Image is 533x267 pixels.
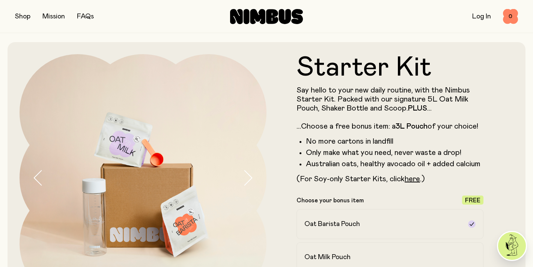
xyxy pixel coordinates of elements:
[304,253,351,262] h2: Oat Milk Pouch
[306,159,483,168] li: Australian oats, healthy avocado oil + added calcium
[472,13,491,20] a: Log In
[77,13,94,20] a: FAQs
[306,148,483,157] li: Only make what you need, never waste a drop!
[297,174,483,184] p: (For Soy-only Starter Kits, click .)
[42,13,65,20] a: Mission
[407,123,428,130] strong: Pouch
[297,197,364,204] p: Choose your bonus item
[498,232,526,260] img: agent
[503,9,518,24] button: 0
[396,123,405,130] strong: 3L
[405,175,420,183] a: here
[297,54,483,81] h1: Starter Kit
[297,86,483,131] p: Say hello to your new daily routine, with the Nimbus Starter Kit. Packed with our signature 5L Oa...
[408,105,427,112] strong: PLUS
[306,137,483,146] li: No more cartons in landfill
[304,220,360,229] h2: Oat Barista Pouch
[465,197,480,203] span: Free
